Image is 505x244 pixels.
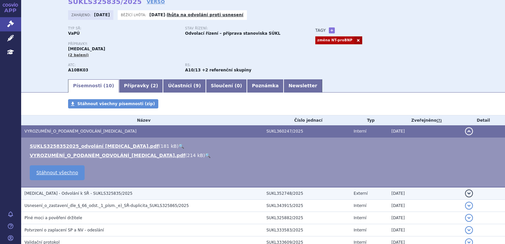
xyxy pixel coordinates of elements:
[185,31,280,36] strong: Odvolací řízení – příprava stanoviska SÚKL
[24,129,136,134] span: VYROZUMĚNÍ_O_PODANÉM_ODVOLÁNÍ_JARDIANCE
[354,203,367,208] span: Interní
[187,153,203,158] span: 214 kB
[185,26,295,30] p: Stav řízení:
[465,202,473,210] button: detail
[462,115,505,125] th: Detail
[68,26,178,30] p: Typ SŘ:
[178,143,184,149] a: 🔍
[68,99,158,108] a: Stáhnout všechny písemnosti (zip)
[263,212,350,224] td: SUKL325882/2025
[465,127,473,135] button: detail
[247,79,284,93] a: Poznámka
[68,31,80,36] strong: VaPÚ
[68,68,88,72] strong: EMPAGLIFLOZIN
[121,12,148,18] span: Běžící lhůta:
[465,214,473,222] button: detail
[465,226,473,234] button: detail
[388,224,462,236] td: [DATE]
[388,187,462,200] td: [DATE]
[354,216,367,220] span: Interní
[71,12,92,18] span: Zahájeno:
[119,79,163,93] a: Přípravky (2)
[206,79,247,93] a: Sloučení (0)
[263,115,350,125] th: Číslo jednací
[202,68,251,72] strong: +2 referenční skupiny
[68,63,178,67] p: ATC:
[30,153,185,158] a: VYROZUMĚNÍ_O_PODANÉM_ODVOLÁNÍ_[MEDICAL_DATA].pdf
[388,212,462,224] td: [DATE]
[185,68,201,72] strong: metformin a vildagliptin
[263,200,350,212] td: SUKL343915/2025
[24,228,104,232] span: Potvrzení o zaplacení SP a NV - odeslání
[30,165,85,180] a: Stáhnout všechno
[24,191,133,196] span: Jardiance - Odvolání k SŘ - SUKLS325835/2025
[350,115,388,125] th: Typ
[196,83,199,88] span: 9
[163,79,206,93] a: Účastníci (9)
[153,83,156,88] span: 2
[24,203,189,208] span: Usnesení_o_zastavení_dle_§_66_odst._1_písm._e)_SŘ-duplicita_SUKLS325865/2025
[263,187,350,200] td: SUKL352748/2025
[94,13,110,17] strong: [DATE]
[263,224,350,236] td: SUKL333583/2025
[329,27,335,33] a: +
[77,102,155,106] span: Stáhnout všechny písemnosti (zip)
[167,13,244,17] a: lhůta na odvolání proti usnesení
[149,13,165,17] strong: [DATE]
[68,53,89,57] span: (2 balení)
[315,26,326,34] h3: Tagy
[105,83,112,88] span: 10
[24,216,82,220] span: Plné moci a pověření držitele
[68,47,105,51] span: [MEDICAL_DATA]
[315,36,354,44] a: změna NT-proBNP
[388,125,462,138] td: [DATE]
[185,63,295,67] p: RS:
[149,12,244,18] p: -
[354,129,367,134] span: Interní
[68,42,302,46] p: Přípravky:
[30,143,498,149] li: ( )
[354,228,367,232] span: Interní
[263,125,350,138] td: SUKL360247/2025
[161,143,177,149] span: 181 kB
[205,153,211,158] a: 🔍
[30,143,159,149] a: SUKLS3258352025_odvolání [MEDICAL_DATA].pdf
[68,79,119,93] a: Písemnosti (10)
[237,83,240,88] span: 0
[284,79,322,93] a: Newsletter
[354,191,368,196] span: Externí
[388,115,462,125] th: Zveřejněno
[30,152,498,159] li: ( )
[21,115,263,125] th: Název
[465,189,473,197] button: detail
[388,200,462,212] td: [DATE]
[437,118,442,123] abbr: (?)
